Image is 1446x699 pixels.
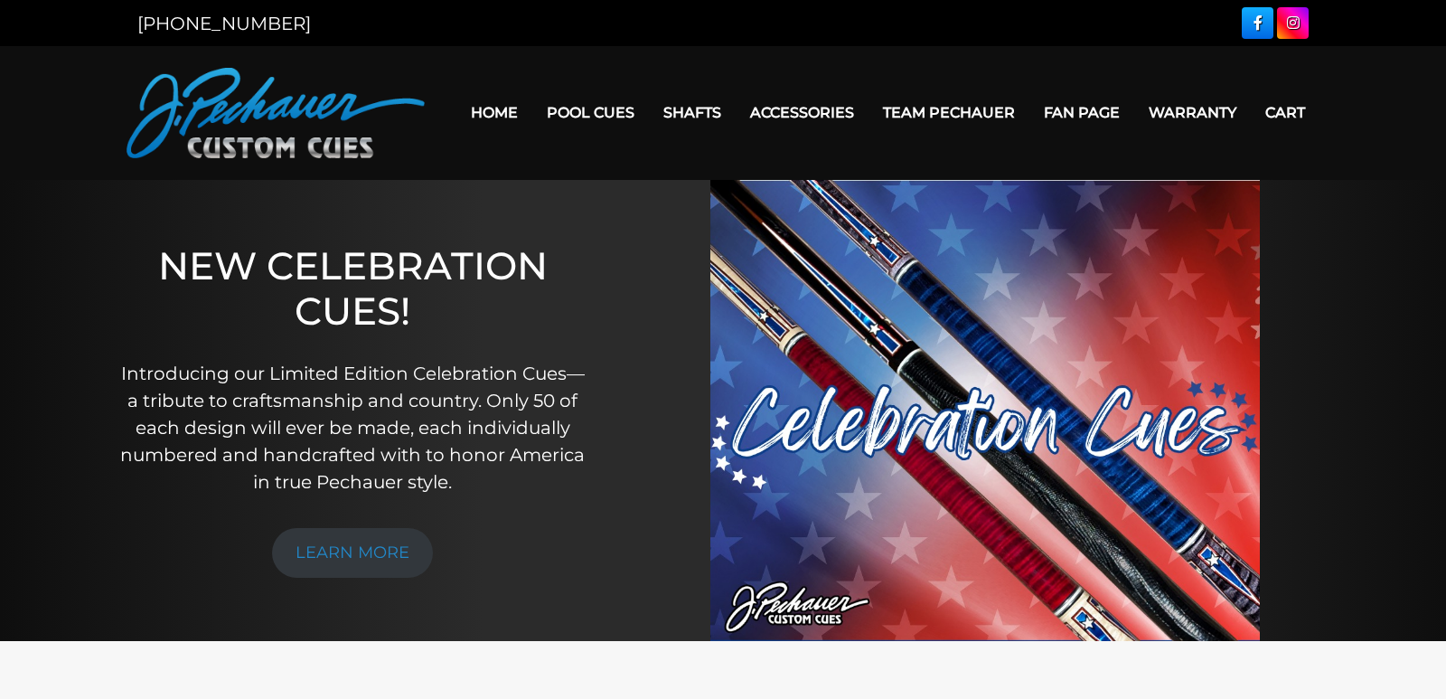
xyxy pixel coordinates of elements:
img: Pechauer Custom Cues [127,68,425,158]
a: [PHONE_NUMBER] [137,13,311,34]
a: Accessories [736,90,869,136]
a: Fan Page [1029,90,1134,136]
a: Team Pechauer [869,90,1029,136]
a: Pool Cues [532,90,649,136]
a: Warranty [1134,90,1251,136]
a: Shafts [649,90,736,136]
a: Cart [1251,90,1319,136]
p: Introducing our Limited Edition Celebration Cues—a tribute to craftsmanship and country. Only 50 ... [117,360,587,496]
h1: NEW CELEBRATION CUES! [117,243,587,335]
a: Home [456,90,532,136]
a: LEARN MORE [272,528,433,578]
